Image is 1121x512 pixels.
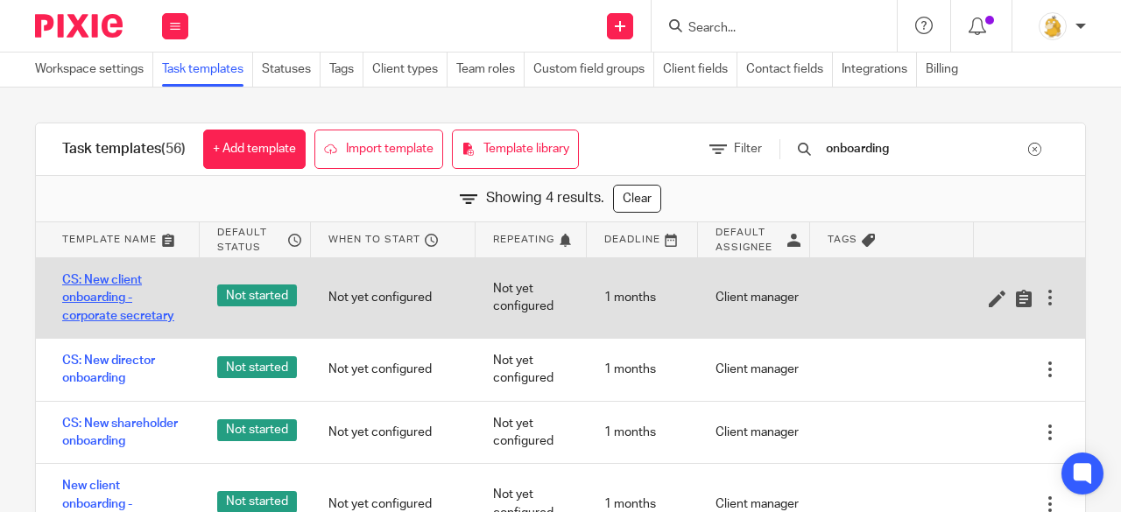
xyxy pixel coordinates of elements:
a: Import template [314,130,443,169]
div: Not yet configured [311,276,475,319]
div: Not yet configured [311,410,475,454]
div: 1 months [587,410,698,454]
a: CS: New director onboarding [62,352,182,388]
div: Not yet configured [476,267,587,329]
span: Default assignee [716,225,782,255]
div: 1 months [587,276,698,319]
div: Client manager [698,347,809,391]
a: Contact fields [746,53,833,87]
span: Deadline [604,232,660,247]
a: Statuses [262,53,321,87]
span: When to start [328,232,420,247]
img: Pixie [35,14,123,38]
div: Not yet configured [476,402,587,464]
span: Tags [828,232,857,247]
input: Search [687,21,844,37]
a: Client types [372,53,448,87]
a: Team roles [456,53,525,87]
a: + Add template [203,130,306,169]
span: Template name [62,232,157,247]
div: 1 months [587,347,698,391]
div: Client manager [698,410,809,454]
div: Not yet configured [476,339,587,401]
a: Tags [329,53,363,87]
span: Repeating [493,232,554,247]
input: Search... [824,139,1028,158]
span: Not started [217,356,297,378]
a: Custom field groups [533,53,654,87]
h1: Task templates [62,140,186,158]
a: Integrations [842,53,917,87]
span: (56) [161,142,186,156]
a: Task templates [162,53,253,87]
span: Filter [734,143,762,155]
a: Template library [452,130,579,169]
span: Not started [217,284,297,306]
a: Workspace settings [35,53,153,87]
span: Showing 4 results. [486,188,604,208]
span: Default status [217,225,284,255]
img: MicrosoftTeams-image.png [1039,12,1067,40]
a: CS: New shareholder onboarding [62,415,182,451]
div: Not yet configured [311,347,475,391]
span: Not started [217,419,297,441]
a: CS: New client onboarding - corporate secretary [62,271,182,325]
a: Client fields [663,53,737,87]
a: Billing [926,53,967,87]
a: Clear [613,185,661,213]
div: Client manager [698,276,809,319]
